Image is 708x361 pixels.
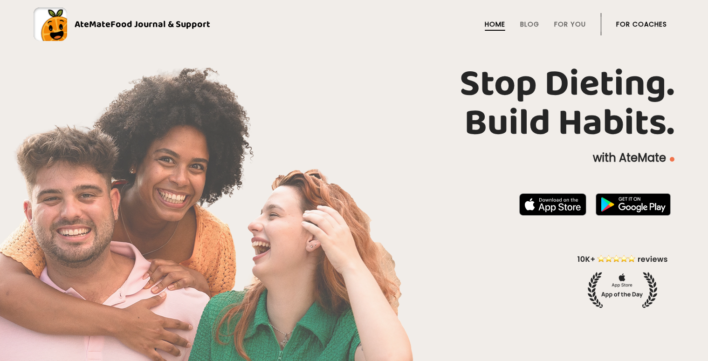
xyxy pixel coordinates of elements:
a: AteMateFood Journal & Support [34,7,674,41]
p: with AteMate [34,150,674,165]
a: For Coaches [616,20,667,28]
h1: Stop Dieting. Build Habits. [34,65,674,143]
span: Food Journal & Support [110,17,210,32]
a: Home [485,20,505,28]
a: For You [554,20,586,28]
img: home-hero-appoftheday.png [571,253,674,308]
img: badge-download-google.png [596,193,671,216]
div: AteMate [67,17,210,32]
img: badge-download-apple.svg [519,193,586,216]
a: Blog [520,20,539,28]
